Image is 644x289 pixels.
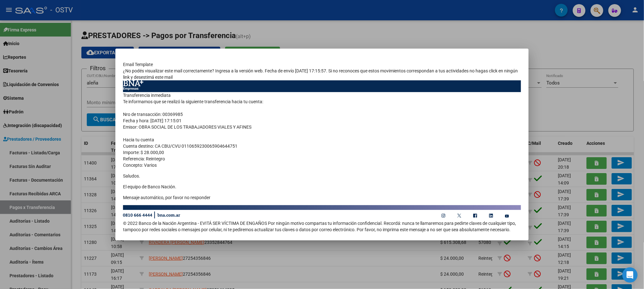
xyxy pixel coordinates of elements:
[123,92,521,205] td: Transferencia inmediata Te informamos que se realizó la siguiente transferencia hacia tu cuenta: ...
[123,212,180,219] img: Numero de atencion 08106664444 o web www.bna.com.ar
[123,68,521,80] td: ¿No podés visualizar este mail correctamente? Ingresa a la versión web. Fecha de envío [DATE] 17:...
[123,80,143,91] img: Banco nación
[473,214,477,218] img: facebook de banco nación
[123,173,521,179] p: Saludos.
[442,214,445,218] img: instagram de banco nación
[457,214,461,218] img: twitter de banco nación
[123,194,521,201] p: Mensaje automático, por favor no responder
[123,220,521,233] td: © 2022 Banco de la Nación Argentina - EVITÁ SER VÍCTIMA DE ENGAÑOS Por ningún motivo compartas tu...
[622,267,638,283] div: Open Intercom Messenger
[489,214,493,218] img: linkedin de banco nación
[123,184,521,190] p: El equipo de Banco Nación.
[123,61,521,233] div: Email Template
[505,215,509,217] img: youtube de banco nación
